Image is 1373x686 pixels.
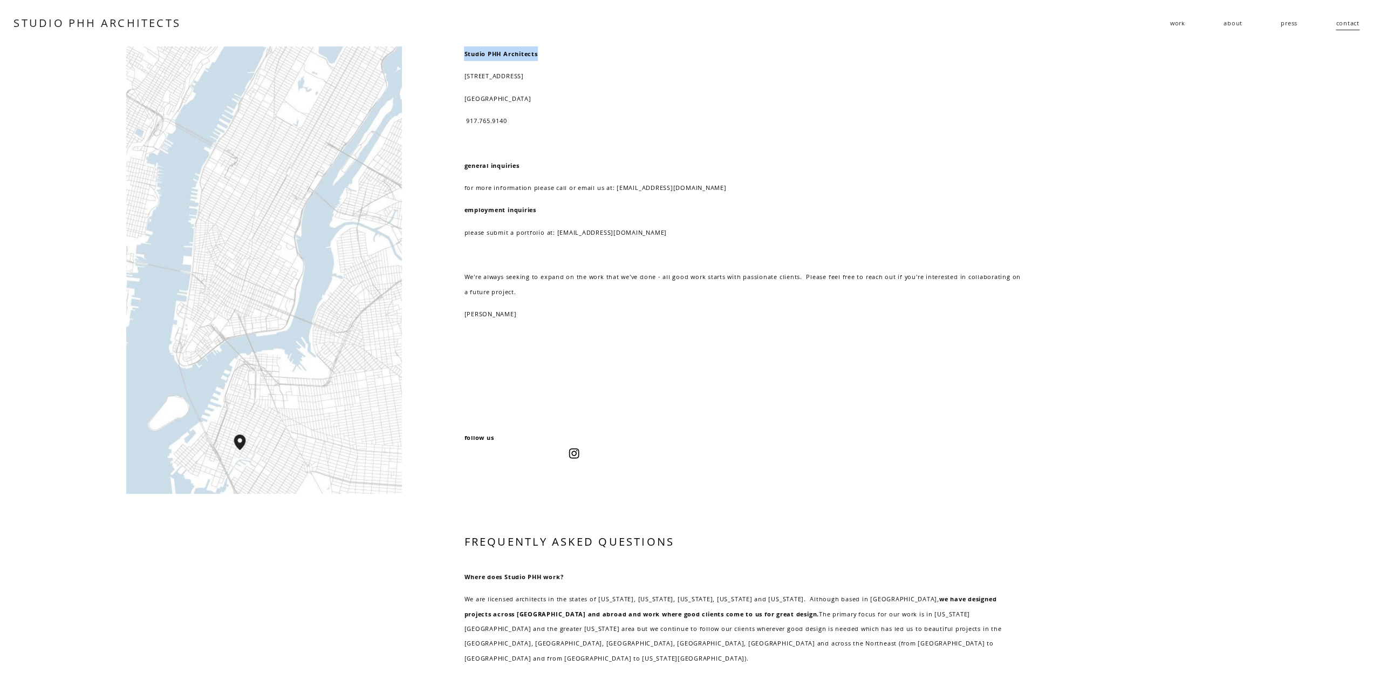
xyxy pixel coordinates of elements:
[1281,15,1297,31] a: press
[464,592,1021,665] p: We are licensed architects in the states of [US_STATE], [US_STATE], [US_STATE], [US_STATE] and [U...
[464,573,563,581] strong: Where does Studio PHH work?
[464,113,1021,128] p: 917.765.9140
[1224,15,1242,31] a: about
[464,161,519,169] strong: general inquiries
[569,448,579,459] a: Instagram
[464,269,1021,299] p: We're always seeking to expand on the work that we've done - all good work starts with passionate...
[464,91,1021,106] p: [GEOGRAPHIC_DATA]
[464,433,494,442] strong: follow us
[464,225,1021,240] p: please submit a portfolio at: [EMAIL_ADDRESS][DOMAIN_NAME]
[13,16,181,30] a: STUDIO PHH ARCHITECTS
[464,50,537,58] strong: Studio PHH Architects
[464,307,1021,321] p: [PERSON_NAME]
[464,180,1021,195] p: for more information please call or email us at: [EMAIL_ADDRESS][DOMAIN_NAME]
[1336,15,1359,31] a: contact
[464,595,998,617] strong: we have designed projects across [GEOGRAPHIC_DATA] and abroad and work where good clients come to...
[464,69,1021,83] p: [STREET_ADDRESS]
[464,534,1021,549] h3: FREQUENTLY ASKED QUESTIONS
[464,206,536,214] strong: employment inquiries
[1170,16,1185,30] span: work
[1170,15,1185,31] a: folder dropdown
